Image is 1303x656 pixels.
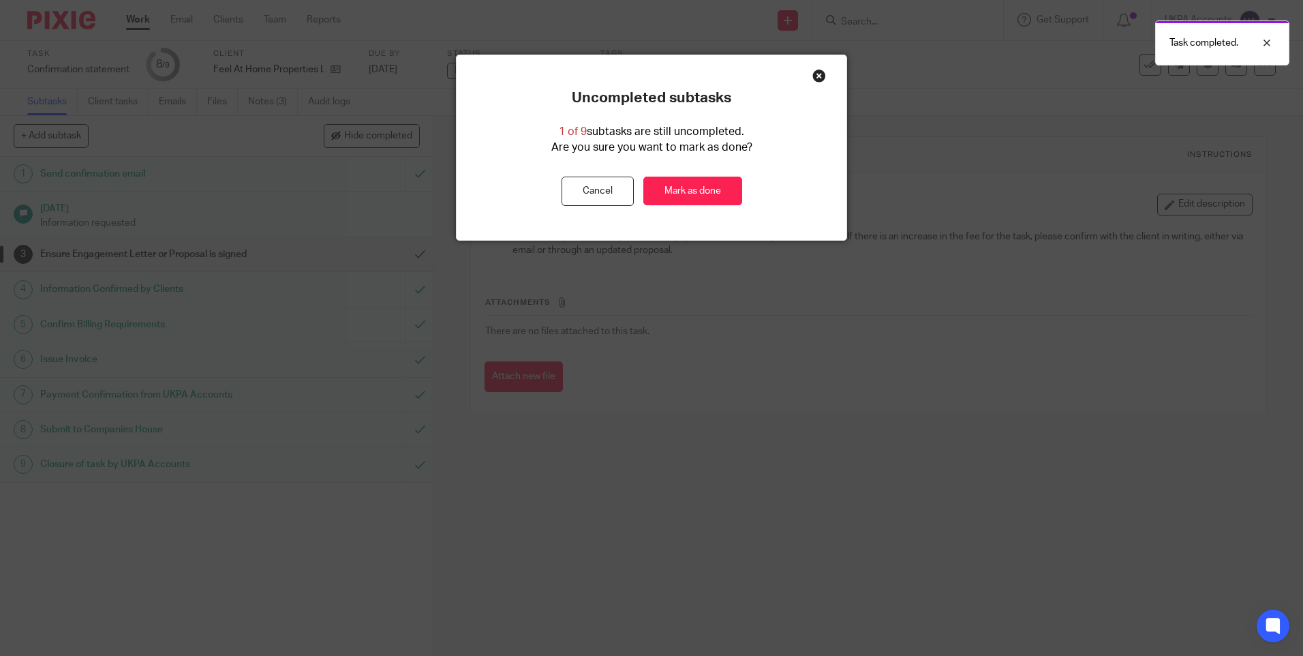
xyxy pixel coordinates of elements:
[559,124,744,140] p: subtasks are still uncompleted.
[643,177,742,206] a: Mark as done
[812,69,826,83] div: Close this dialog window
[1169,36,1238,50] p: Task completed.
[572,89,731,107] p: Uncompleted subtasks
[551,140,752,155] p: Are you sure you want to mark as done?
[562,177,634,206] button: Cancel
[559,126,587,137] span: 1 of 9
